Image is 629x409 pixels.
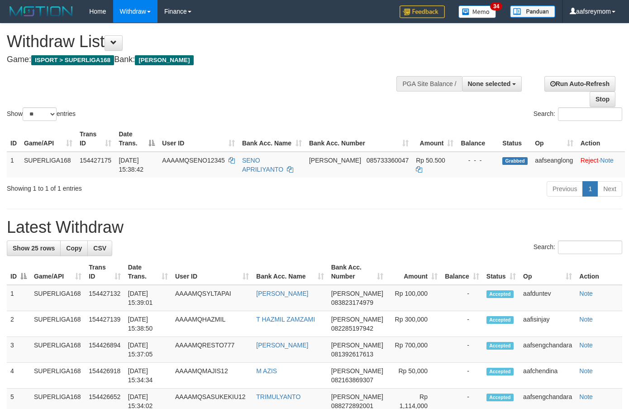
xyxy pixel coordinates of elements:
div: Showing 1 to 1 of 1 entries [7,180,255,193]
th: Action [577,126,625,152]
a: Show 25 rows [7,241,61,256]
span: 34 [490,2,502,10]
td: 2 [7,311,30,337]
td: [DATE] 15:38:50 [124,311,172,337]
span: Accepted [486,342,514,350]
span: CSV [93,245,106,252]
th: Trans ID: activate to sort column ascending [76,126,115,152]
button: None selected [462,76,522,91]
span: Copy [66,245,82,252]
th: Amount: activate to sort column ascending [387,259,441,285]
th: Action [576,259,622,285]
span: Accepted [486,316,514,324]
img: MOTION_logo.png [7,5,76,18]
td: - [441,311,483,337]
select: Showentries [23,107,57,121]
th: Status [499,126,531,152]
input: Search: [558,107,622,121]
td: SUPERLIGA168 [30,363,85,389]
span: AAAAMQSENO12345 [162,157,225,164]
a: 1 [582,181,598,197]
span: Copy 082163869307 to clipboard [331,376,373,384]
img: Feedback.jpg [400,5,445,18]
span: Accepted [486,368,514,375]
td: [DATE] 15:37:05 [124,337,172,363]
a: Copy [60,241,88,256]
div: - - - [461,156,495,165]
th: Date Trans.: activate to sort column descending [115,126,158,152]
th: Op: activate to sort column ascending [531,126,577,152]
th: Bank Acc. Number: activate to sort column ascending [305,126,412,152]
td: 154426894 [85,337,124,363]
td: 1 [7,285,30,311]
div: PGA Site Balance / [396,76,462,91]
h4: Game: Bank: [7,55,410,64]
td: 154426918 [85,363,124,389]
span: 154427175 [80,157,111,164]
td: SUPERLIGA168 [30,285,85,311]
td: AAAAMQSYLTAPAI [172,285,253,311]
td: AAAAMQMAJIS12 [172,363,253,389]
span: Copy 081392617613 to clipboard [331,351,373,358]
input: Search: [558,241,622,254]
td: aafseanglong [531,152,577,178]
a: SENO APRILIYANTO [242,157,283,173]
a: T HAZMIL ZAMZAMI [256,316,315,323]
td: [DATE] 15:34:34 [124,363,172,389]
span: [PERSON_NAME] [331,290,383,297]
td: 3 [7,337,30,363]
th: Amount: activate to sort column ascending [412,126,457,152]
td: Rp 700,000 [387,337,441,363]
td: 154427139 [85,311,124,337]
th: User ID: activate to sort column ascending [172,259,253,285]
th: Date Trans.: activate to sort column ascending [124,259,172,285]
th: Balance: activate to sort column ascending [441,259,483,285]
span: Grabbed [502,157,528,165]
td: Rp 300,000 [387,311,441,337]
td: Rp 50,000 [387,363,441,389]
a: TRIMULYANTO [256,393,300,400]
img: panduan.png [510,5,555,18]
th: Game/API: activate to sort column ascending [30,259,85,285]
td: - [441,363,483,389]
a: Note [579,290,593,297]
span: Copy 083823174979 to clipboard [331,299,373,306]
a: Note [579,367,593,375]
th: User ID: activate to sort column ascending [158,126,238,152]
th: ID [7,126,20,152]
td: AAAAMQRESTO777 [172,337,253,363]
a: Note [579,393,593,400]
span: Accepted [486,290,514,298]
td: - [441,285,483,311]
a: Note [600,157,614,164]
th: Game/API: activate to sort column ascending [20,126,76,152]
a: [PERSON_NAME] [256,342,308,349]
td: 4 [7,363,30,389]
label: Show entries [7,107,76,121]
th: Status: activate to sort column ascending [483,259,519,285]
span: [PERSON_NAME] [135,55,193,65]
label: Search: [534,241,622,254]
a: Stop [590,91,615,107]
span: [PERSON_NAME] [331,342,383,349]
span: ISPORT > SUPERLIGA168 [31,55,114,65]
span: [PERSON_NAME] [309,157,361,164]
a: Previous [547,181,583,197]
th: Bank Acc. Number: activate to sort column ascending [328,259,387,285]
th: Bank Acc. Name: activate to sort column ascending [253,259,327,285]
a: M AZIS [256,367,277,375]
td: aafisinjay [519,311,576,337]
a: CSV [87,241,112,256]
th: ID: activate to sort column descending [7,259,30,285]
a: [PERSON_NAME] [256,290,308,297]
td: SUPERLIGA168 [30,311,85,337]
span: [PERSON_NAME] [331,316,383,323]
span: Rp 50.500 [416,157,445,164]
span: Accepted [486,394,514,401]
a: Reject [581,157,599,164]
span: Copy 085733360047 to clipboard [367,157,409,164]
a: Next [597,181,622,197]
span: Show 25 rows [13,245,55,252]
span: [PERSON_NAME] [331,393,383,400]
a: Note [579,342,593,349]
